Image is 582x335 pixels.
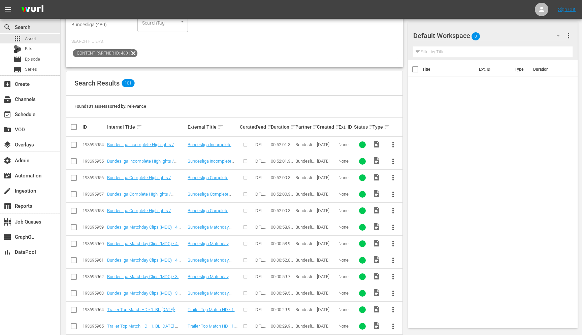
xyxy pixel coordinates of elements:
[317,274,336,279] div: [DATE]
[271,307,293,312] div: 00:00:29.997
[218,124,224,130] span: sort
[389,141,397,149] span: more_vert
[83,258,105,263] div: 193695961
[385,236,401,252] button: more_vert
[317,159,336,164] div: [DATE]
[255,142,266,162] span: DFL Product Feed
[255,208,266,228] span: DFL Product Feed
[422,60,475,79] th: Title
[529,60,570,79] th: Duration
[255,225,266,245] span: DFL Product Feed
[107,175,176,190] a: Bundesliga Complete Highlights / Highlightshow II 4. Matchday [DATE]-[DATE] | CLF (v2)
[255,159,266,179] span: DFL Product Feed
[83,142,105,147] div: 193695954
[83,192,105,197] div: 193695957
[271,291,293,296] div: 00:00:59.593
[74,104,146,109] span: Found 101 assets sorted by: relevance
[295,274,315,284] span: Bundesliga
[338,175,352,180] div: None
[389,273,397,281] span: more_vert
[3,141,11,149] span: Overlays
[271,274,293,279] div: 00:00:59.712
[317,192,336,197] div: [DATE]
[511,60,529,79] th: Type
[13,55,22,63] span: Episode
[73,49,129,57] span: Content Partner ID: 480
[3,187,11,195] span: Ingestion
[3,80,11,88] span: Create
[188,175,238,195] a: Bundesliga Complete Highlights / Highlightshow II 4. Matchday [DATE]-[DATE] | CLF (v2)
[107,274,181,289] a: Bundesliga Matchday Clips (MDC) - 3. Matchday [DATE]-[DATE] - Top 5 Goals (T5G) | 16x9 | HD | ENG
[295,258,315,268] span: Bundesliga
[385,285,401,301] button: more_vert
[188,208,238,228] a: Bundesliga Complete Highlights / Highlightshow II 4. Matchday [DATE]-[DATE] | PGM
[188,258,237,283] a: Bundesliga Matchday Clips (MDC) - 4. Matchday [DATE]-[DATE] - Top 5 Goals (T5G) | 9x16 | mp4 | ENG
[240,124,253,130] div: Curated
[373,157,381,165] span: Video
[295,208,315,218] span: Bundesliga
[3,218,11,226] span: Job Queues
[83,241,105,246] div: 193695960
[188,159,238,179] a: Bundesliga Incomplete Highlights / Highlightshow I 4. Matchday [DATE]-[DATE] | PGM
[179,19,186,25] button: Open
[389,256,397,264] span: more_vert
[255,241,266,261] span: DFL Product Feed
[188,123,238,131] div: External Title
[338,307,352,312] div: None
[317,175,336,180] div: [DATE]
[295,241,315,251] span: Bundesliga
[25,45,32,52] span: Bits
[107,159,176,174] a: Bundesliga Incomplete Highlights / Highlightshow I 4. Matchday [DATE]-[DATE] | PGM
[338,192,352,197] div: None
[558,7,576,12] a: Sign Out
[4,5,12,13] span: menu
[83,274,105,279] div: 193695962
[83,324,105,329] div: 193695965
[255,258,266,278] span: DFL Product Feed
[373,173,381,181] span: Video
[373,190,381,198] span: Video
[389,174,397,182] span: more_vert
[338,159,352,164] div: None
[295,142,315,152] span: Bundesliga
[13,66,22,74] span: Series
[313,124,319,130] span: sort
[255,291,266,311] span: DFL Product Feed
[475,60,510,79] th: Ext. ID
[255,307,266,327] span: DFL Product Feed
[389,322,397,330] span: more_vert
[389,207,397,215] span: more_vert
[389,240,397,248] span: more_vert
[83,307,105,312] div: 193695964
[373,305,381,313] span: Video
[373,140,381,148] span: Video
[3,157,11,165] span: Admin
[271,192,293,197] div: 00:52:00.317
[290,124,296,130] span: sort
[107,307,178,322] a: Trailer Top Match HD - 1. BL [DATE]-[DATE] 5. Matchday 1. FC Köln vs. VfB Stuttgart | COM | HD (E...
[107,142,176,157] a: Bundesliga Incomplete Highlights / Highlightshow I 4. Matchday [DATE]-[DATE] | CLF
[107,208,176,223] a: Bundesliga Complete Highlights / Highlightshow II 4. Matchday [DATE]-[DATE] | PGM
[122,79,134,87] span: 101
[317,258,336,263] div: [DATE]
[271,258,293,263] div: 00:00:52.052
[389,157,397,165] span: more_vert
[255,274,266,294] span: DFL Product Feed
[385,318,401,334] button: more_vert
[188,142,238,162] a: Bundesliga Incomplete Highlights / Highlightshow I 4. Matchday [DATE]-[DATE] | CLF
[295,123,315,131] div: Partner
[83,159,105,164] div: 193695955
[317,208,336,213] div: [DATE]
[25,56,40,63] span: Episode
[74,79,120,87] span: Search Results
[188,225,237,250] a: Bundesliga Matchday Clips (MDC) - 4. Matchday [DATE]-[DATE] - Top 5 Goals (T5G) | 16x9 | mp4 | ENG
[373,206,381,214] span: Video
[385,269,401,285] button: more_vert
[317,142,336,147] div: [DATE]
[295,192,315,202] span: Bundesliga
[389,306,397,314] span: more_vert
[107,225,181,240] a: Bundesliga Matchday Clips (MDC) - 4. Matchday [DATE]-[DATE] - Top 5 Goals (T5G) | 16x9 | mp4 | ENG
[385,186,401,202] button: more_vert
[389,190,397,198] span: more_vert
[385,170,401,186] button: more_vert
